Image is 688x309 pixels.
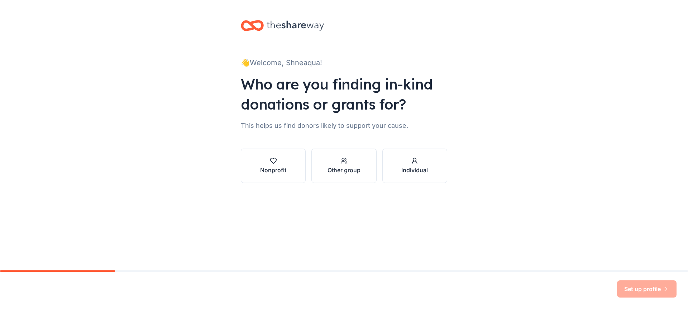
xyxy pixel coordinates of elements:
div: Who are you finding in-kind donations or grants for? [241,74,447,114]
div: Other group [328,166,360,174]
div: Nonprofit [260,166,286,174]
button: Nonprofit [241,149,306,183]
div: This helps us find donors likely to support your cause. [241,120,447,131]
button: Individual [382,149,447,183]
button: Other group [311,149,376,183]
div: 👋 Welcome, Shneaqua! [241,57,447,68]
div: Individual [401,166,428,174]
